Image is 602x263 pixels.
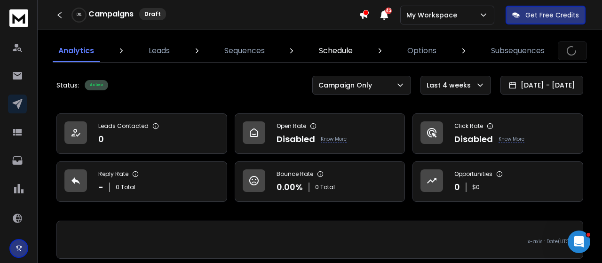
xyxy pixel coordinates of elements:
[88,8,134,20] h1: Campaigns
[98,133,104,146] p: 0
[143,40,175,62] a: Leads
[56,161,227,202] a: Reply Rate-0 Total
[219,40,270,62] a: Sequences
[485,40,550,62] a: Subsequences
[9,9,28,27] img: logo
[454,181,460,194] p: 0
[64,238,575,245] p: x-axis : Date(UTC)
[407,45,436,56] p: Options
[454,122,483,130] p: Click Rate
[139,8,166,20] div: Draft
[454,170,492,178] p: Opportunities
[224,45,265,56] p: Sequences
[454,133,493,146] p: Disabled
[385,8,392,14] span: 42
[525,10,579,20] p: Get Free Credits
[472,183,480,191] p: $ 0
[53,40,100,62] a: Analytics
[98,170,128,178] p: Reply Rate
[491,45,545,56] p: Subsequences
[402,40,442,62] a: Options
[412,113,583,154] a: Click RateDisabledKnow More
[499,135,524,143] p: Know More
[427,80,475,90] p: Last 4 weeks
[235,161,405,202] a: Bounce Rate0.00%0 Total
[77,12,81,18] p: 0 %
[406,10,461,20] p: My Workspace
[58,45,94,56] p: Analytics
[506,6,586,24] button: Get Free Credits
[277,181,303,194] p: 0.00 %
[412,161,583,202] a: Opportunities0$0
[319,45,353,56] p: Schedule
[98,181,103,194] p: -
[277,133,315,146] p: Disabled
[56,80,79,90] p: Status:
[277,170,313,178] p: Bounce Rate
[313,40,358,62] a: Schedule
[315,183,335,191] p: 0 Total
[321,135,347,143] p: Know More
[318,80,376,90] p: Campaign Only
[277,122,306,130] p: Open Rate
[85,80,108,90] div: Active
[116,183,135,191] p: 0 Total
[568,231,590,253] iframe: Intercom live chat
[56,113,227,154] a: Leads Contacted0
[149,45,170,56] p: Leads
[235,113,405,154] a: Open RateDisabledKnow More
[98,122,149,130] p: Leads Contacted
[500,76,583,95] button: [DATE] - [DATE]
